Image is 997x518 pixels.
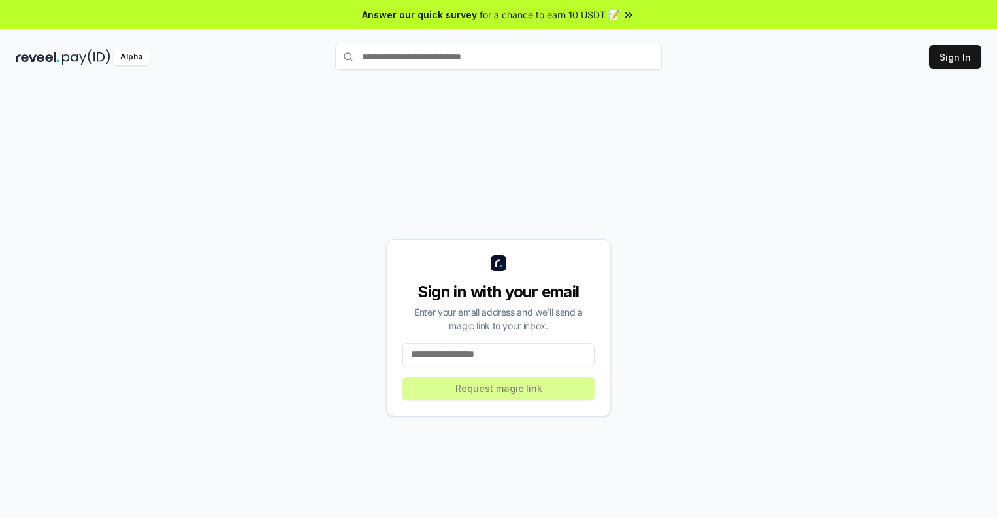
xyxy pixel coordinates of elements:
[113,49,150,65] div: Alpha
[480,8,619,22] span: for a chance to earn 10 USDT 📝
[16,49,59,65] img: reveel_dark
[402,282,595,302] div: Sign in with your email
[929,45,981,69] button: Sign In
[62,49,110,65] img: pay_id
[491,255,506,271] img: logo_small
[362,8,477,22] span: Answer our quick survey
[402,305,595,332] div: Enter your email address and we’ll send a magic link to your inbox.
